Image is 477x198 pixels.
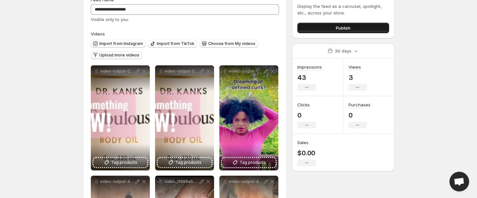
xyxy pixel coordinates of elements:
div: video-output-CC7B7C5A-5943-4613-925D-20B5ACFB4667-1Tag products [155,65,214,170]
span: Import from Instagram [99,41,143,46]
h3: Sales [297,139,308,146]
span: Tag products [175,159,202,166]
div: Open chat [449,172,469,191]
h3: Impressions [297,64,322,70]
p: $0.00 [297,149,316,157]
span: Videos [91,31,105,36]
p: 30 days [335,48,351,54]
button: Import from TikTok [148,40,197,48]
p: 43 [297,74,322,81]
button: Choose from My videos [200,40,258,48]
span: Tag products [240,159,266,166]
p: Display the feed as a carousel, spotlight, etc., across your store. [297,3,389,16]
p: video-output-CC7B7C5A-5943-4613-925D-20B5ACFB4667-1 [100,69,134,74]
button: Publish [297,23,389,33]
div: video-output-CC7B7C5A-5943-4613-925D-20B5ACFB4667-1Tag products [91,65,150,170]
button: Tag products [158,158,211,167]
p: video-output-CC7B7C5A-5943-4613-925D-20B5ACFB4667-1 [164,69,198,74]
p: video-output-1C79933F-D9C6-4D80-B006-C8535373A026 [229,69,263,74]
p: 3 [348,74,367,81]
span: Visible only to you. [91,17,129,22]
h3: Purchases [348,101,370,108]
h3: Clicks [297,101,310,108]
div: video-output-1C79933F-D9C6-4D80-B006-C8535373A026Tag products [219,65,278,170]
p: 0 [297,111,316,119]
button: Tag products [222,158,276,167]
p: video-output-472E0ED7-4FEA-424F-ADE9-841C74A638F0-1_035db12a-8d70-4fd6-947e-38e1bc4cfdd8 [229,179,263,184]
button: Import from Instagram [91,40,146,48]
span: Choose from My videos [208,41,255,46]
button: Tag products [93,158,147,167]
p: video_1f688e54-0074-40c0-97de-790b9bc8d70f [164,179,198,184]
span: Import from TikTok [157,41,194,46]
h3: Views [348,64,361,70]
span: Upload more videos [99,53,139,58]
span: Tag products [111,159,137,166]
span: Publish [336,25,350,31]
button: Upload more videos [91,51,142,59]
p: 0 [348,111,370,119]
p: video-output-47973D77-475E-42AF-BD71-E3420D83E019 [100,179,134,184]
